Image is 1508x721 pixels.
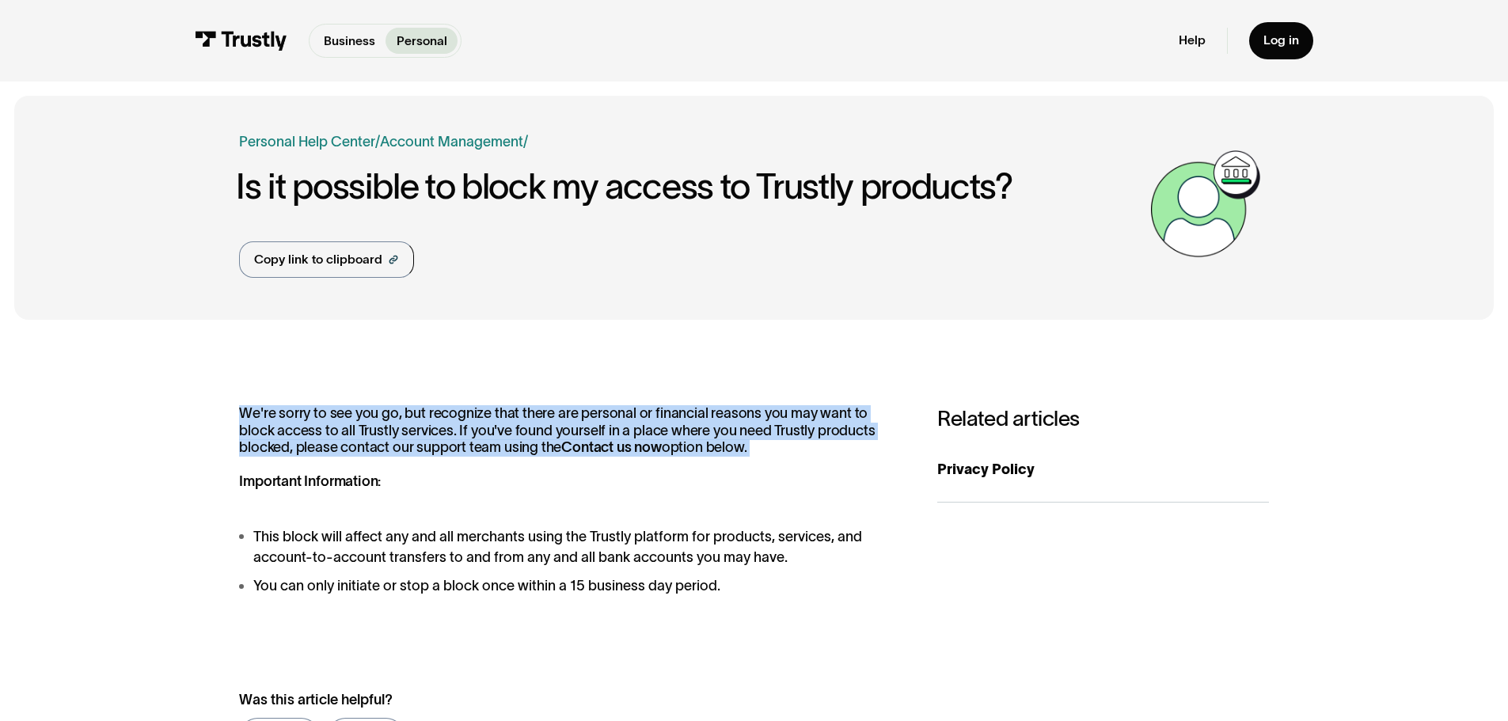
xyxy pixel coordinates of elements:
[937,459,1269,480] div: Privacy Policy
[561,439,662,455] strong: Contact us now
[239,473,381,489] strong: Important Information:
[239,405,902,491] p: We're sorry to see you go, but recognize that there are personal or financial reasons you may wan...
[239,131,375,153] a: Personal Help Center
[937,405,1269,431] h3: Related articles
[1263,32,1299,48] div: Log in
[523,131,528,153] div: /
[239,689,864,711] div: Was this article helpful?
[254,250,382,269] div: Copy link to clipboard
[380,134,523,150] a: Account Management
[239,575,902,597] li: You can only initiate or stop a block once within a 15 business day period.
[195,31,287,51] img: Trustly Logo
[1179,32,1206,48] a: Help
[1249,22,1313,59] a: Log in
[324,32,375,51] p: Business
[397,32,447,51] p: Personal
[375,131,380,153] div: /
[236,167,1141,206] h1: Is it possible to block my access to Trustly products?
[937,438,1269,503] a: Privacy Policy
[386,28,458,54] a: Personal
[239,526,902,569] li: This block will affect any and all merchants using the Trustly platform for products, services, a...
[313,28,386,54] a: Business
[239,241,414,278] a: Copy link to clipboard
